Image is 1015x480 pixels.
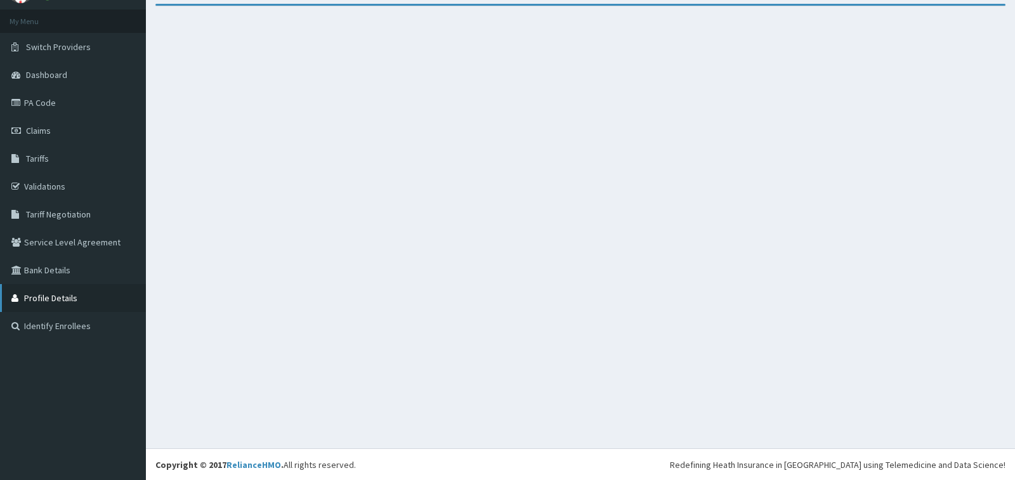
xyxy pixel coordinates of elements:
div: Redefining Heath Insurance in [GEOGRAPHIC_DATA] using Telemedicine and Data Science! [670,458,1005,471]
span: Tariff Negotiation [26,209,91,220]
span: Switch Providers [26,41,91,53]
span: Claims [26,125,51,136]
a: RelianceHMO [226,459,281,470]
strong: Copyright © 2017 . [155,459,284,470]
span: Tariffs [26,153,49,164]
span: Dashboard [26,69,67,81]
